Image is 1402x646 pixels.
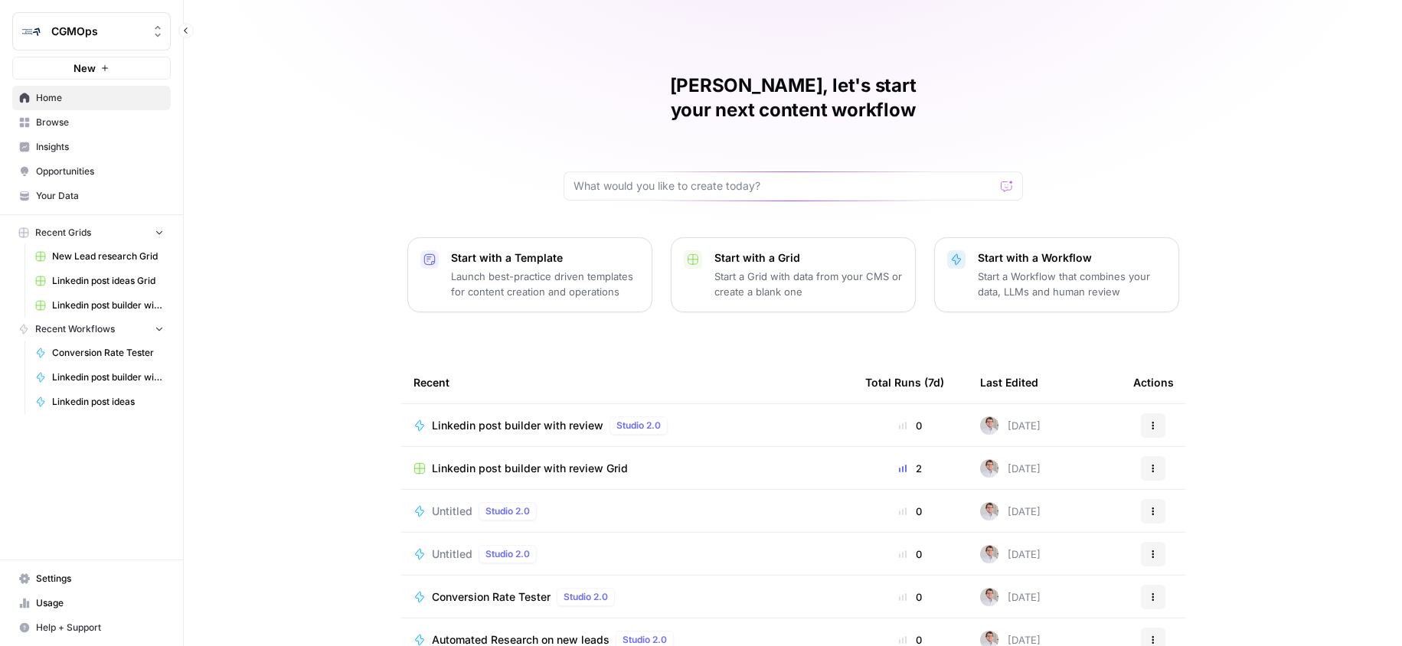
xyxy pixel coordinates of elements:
a: Conversion Rate TesterStudio 2.0 [413,588,841,606]
span: Studio 2.0 [485,547,530,561]
p: Start with a Workflow [978,250,1166,266]
a: Linkedin post ideas [28,390,171,414]
a: Linkedin post builder with review [28,365,171,390]
a: Linkedin post builder with review Grid [413,461,841,476]
button: Help + Support [12,615,171,640]
a: Linkedin post ideas Grid [28,269,171,293]
span: Linkedin post ideas Grid [52,274,164,288]
div: [DATE] [980,416,1041,435]
div: 0 [865,546,956,562]
span: Studio 2.0 [616,419,661,432]
div: 0 [865,504,956,519]
span: Home [36,91,164,105]
a: UntitledStudio 2.0 [413,502,841,520]
span: Conversion Rate Tester [52,346,164,360]
img: gb5sba3xopuoyap1i3ljhgpw2lzq [980,545,998,563]
span: Recent Workflows [35,322,115,336]
span: New [74,60,96,76]
img: CGMOps Logo [18,18,45,45]
div: Recent [413,361,841,403]
a: Your Data [12,184,171,208]
div: Total Runs (7d) [865,361,944,403]
a: Settings [12,566,171,591]
span: Recent Grids [35,226,91,240]
p: Start with a Grid [714,250,903,266]
span: New Lead research Grid [52,250,164,263]
button: Start with a TemplateLaunch best-practice driven templates for content creation and operations [407,237,652,312]
span: Linkedin post builder with review Grid [432,461,628,476]
a: Conversion Rate Tester [28,341,171,365]
span: Untitled [432,504,472,519]
span: Linkedin post builder with review [52,370,164,384]
span: Opportunities [36,165,164,178]
a: Opportunities [12,159,171,184]
a: Linkedin post builder with review Grid [28,293,171,318]
img: gb5sba3xopuoyap1i3ljhgpw2lzq [980,502,998,520]
p: Start with a Template [451,250,639,266]
a: Usage [12,591,171,615]
span: Browse [36,116,164,129]
div: 0 [865,418,956,433]
div: [DATE] [980,502,1041,520]
button: Start with a GridStart a Grid with data from your CMS or create a blank one [671,237,916,312]
p: Start a Grid with data from your CMS or create a blank one [714,269,903,299]
span: Usage [36,596,164,610]
img: gb5sba3xopuoyap1i3ljhgpw2lzq [980,416,998,435]
div: 0 [865,589,956,605]
div: [DATE] [980,459,1041,478]
span: CGMOps [51,24,144,39]
span: Studio 2.0 [485,504,530,518]
div: [DATE] [980,588,1041,606]
h1: [PERSON_NAME], let's start your next content workflow [564,73,1023,122]
img: gb5sba3xopuoyap1i3ljhgpw2lzq [980,459,998,478]
span: Conversion Rate Tester [432,589,551,605]
a: Home [12,86,171,110]
img: gb5sba3xopuoyap1i3ljhgpw2lzq [980,588,998,606]
div: Last Edited [980,361,1038,403]
span: Studio 2.0 [564,590,608,604]
span: Settings [36,572,164,586]
div: [DATE] [980,545,1041,563]
a: New Lead research Grid [28,244,171,269]
button: New [12,57,171,80]
span: Linkedin post ideas [52,395,164,409]
button: Recent Workflows [12,318,171,341]
button: Start with a WorkflowStart a Workflow that combines your data, LLMs and human review [934,237,1179,312]
span: Linkedin post builder with review [432,418,603,433]
a: Insights [12,135,171,159]
button: Recent Grids [12,221,171,244]
a: Browse [12,110,171,135]
span: Linkedin post builder with review Grid [52,299,164,312]
p: Start a Workflow that combines your data, LLMs and human review [978,269,1166,299]
div: Actions [1133,361,1174,403]
p: Launch best-practice driven templates for content creation and operations [451,269,639,299]
div: 2 [865,461,956,476]
input: What would you like to create today? [574,178,995,194]
span: Untitled [432,546,472,562]
span: Help + Support [36,621,164,635]
button: Workspace: CGMOps [12,12,171,51]
span: Your Data [36,189,164,203]
a: Linkedin post builder with reviewStudio 2.0 [413,416,841,435]
span: Insights [36,140,164,154]
a: UntitledStudio 2.0 [413,545,841,563]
